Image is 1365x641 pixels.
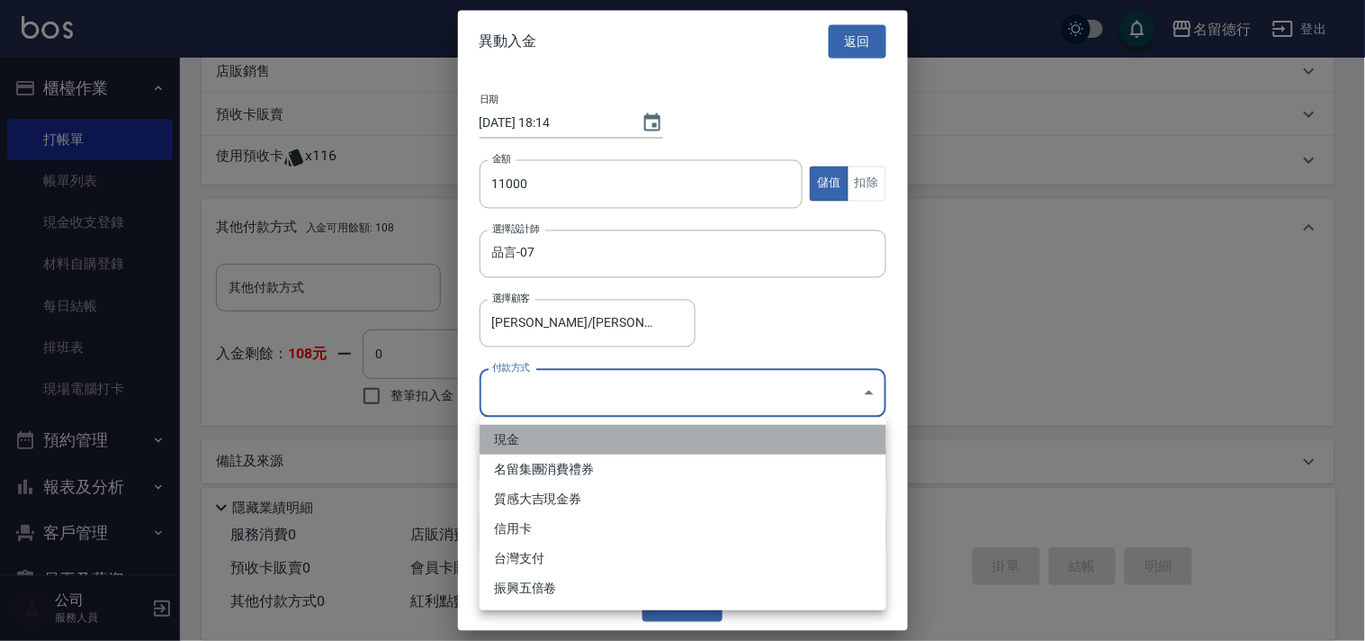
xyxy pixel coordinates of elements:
[480,425,886,455] li: 現金
[480,544,886,573] li: 台灣支付
[480,484,886,514] li: 質感大吉現金券
[480,573,886,603] li: 振興五倍卷
[480,514,886,544] li: 信用卡
[480,455,886,484] li: 名留集團消費禮券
